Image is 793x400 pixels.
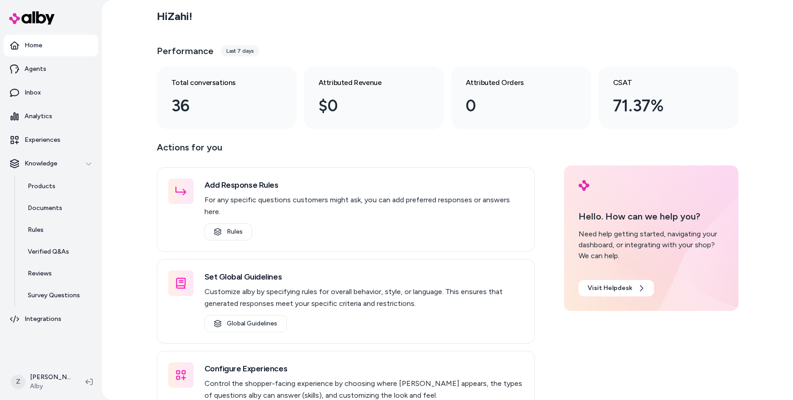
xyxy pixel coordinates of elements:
h3: Performance [157,45,214,57]
img: alby Logo [9,11,55,25]
p: Inbox [25,88,41,97]
div: Last 7 days [221,45,259,56]
div: 71.37% [613,94,709,118]
p: Agents [25,65,46,74]
a: Attributed Revenue $0 [304,66,444,129]
p: Home [25,41,42,50]
a: Survey Questions [19,285,98,306]
h3: Attributed Revenue [319,77,415,88]
a: Rules [19,219,98,241]
h3: CSAT [613,77,709,88]
p: Analytics [25,112,52,121]
p: Customize alby by specifying rules for overall behavior, style, or language. This ensures that ge... [204,286,524,310]
a: Inbox [4,82,98,104]
a: Integrations [4,308,98,330]
p: Reviews [28,269,52,278]
a: Rules [204,223,252,240]
div: 36 [171,94,268,118]
a: Experiences [4,129,98,151]
div: 0 [466,94,562,118]
h3: Total conversations [171,77,268,88]
a: Products [19,175,98,197]
p: For any specific questions customers might ask, you can add preferred responses or answers here. [204,194,524,218]
h3: Attributed Orders [466,77,562,88]
p: Hello. How can we help you? [579,210,724,223]
p: Actions for you [157,140,535,162]
button: Knowledge [4,153,98,175]
p: Verified Q&As [28,247,69,256]
h3: Configure Experiences [204,362,524,375]
img: alby Logo [579,180,589,191]
a: Global Guidelines [204,315,287,332]
p: Knowledge [25,159,57,168]
a: Analytics [4,105,98,127]
button: Z[PERSON_NAME]Alby [5,367,78,396]
p: [PERSON_NAME] [30,373,71,382]
a: Agents [4,58,98,80]
a: Total conversations 36 [157,66,297,129]
a: Visit Helpdesk [579,280,654,296]
a: Attributed Orders 0 [451,66,591,129]
p: Experiences [25,135,60,145]
p: Documents [28,204,62,213]
p: Products [28,182,55,191]
a: CSAT 71.37% [598,66,738,129]
p: Integrations [25,315,61,324]
p: Survey Questions [28,291,80,300]
span: Z [11,375,25,389]
span: Alby [30,382,71,391]
a: Reviews [19,263,98,285]
a: Home [4,35,98,56]
h3: Add Response Rules [204,179,524,191]
h3: Set Global Guidelines [204,270,524,283]
p: Rules [28,225,44,235]
a: Documents [19,197,98,219]
div: $0 [319,94,415,118]
div: Need help getting started, navigating your dashboard, or integrating with your shop? We can help. [579,229,724,261]
a: Verified Q&As [19,241,98,263]
h2: Hi Zahi ! [157,10,192,23]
